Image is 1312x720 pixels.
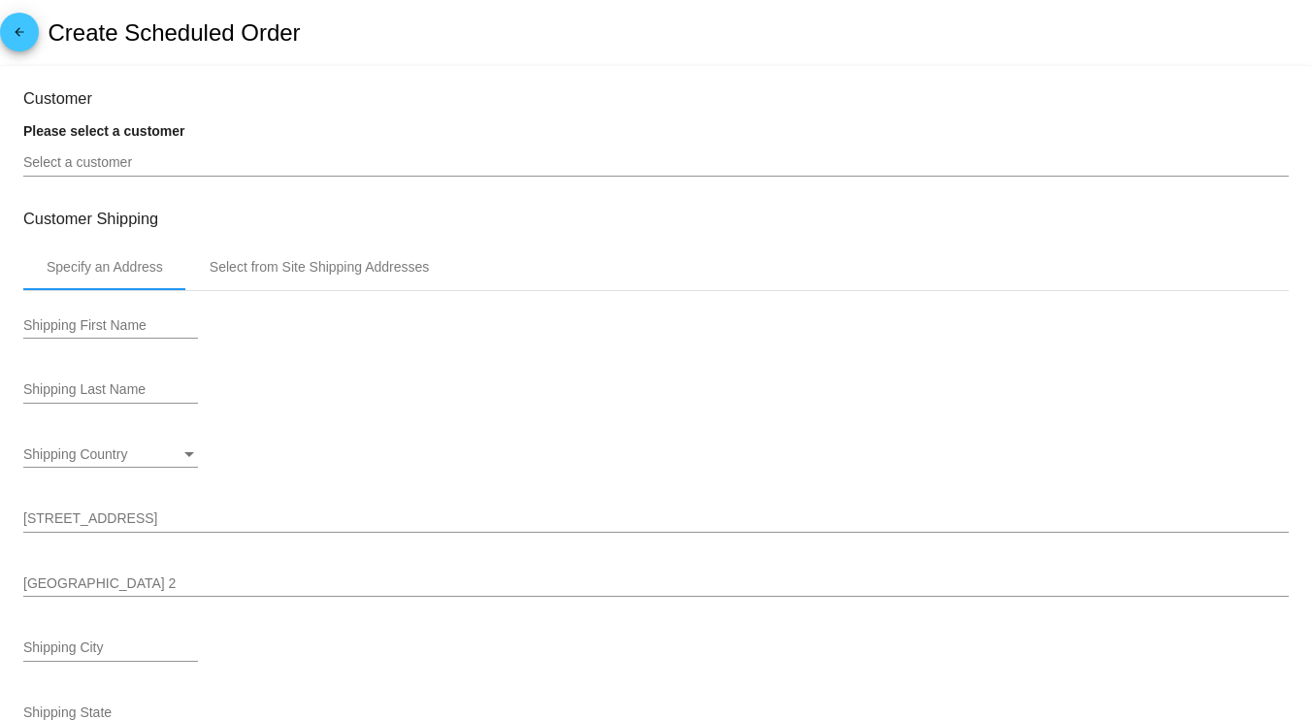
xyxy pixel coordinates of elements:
div: Specify an Address [47,259,163,275]
input: Shipping First Name [23,318,198,334]
mat-icon: arrow_back [8,25,31,49]
div: Select from Site Shipping Addresses [210,259,429,275]
span: Shipping Country [23,446,127,462]
input: Shipping Street 1 [23,511,1289,527]
h2: Create Scheduled Order [48,19,300,47]
mat-select: Shipping Country [23,447,198,463]
input: Shipping Last Name [23,382,198,398]
input: Shipping Street 2 [23,576,1289,592]
h3: Customer [23,89,1289,108]
strong: Please select a customer [23,123,185,139]
input: Shipping City [23,640,198,656]
input: Select a customer [23,155,1289,171]
h3: Customer Shipping [23,210,1289,228]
